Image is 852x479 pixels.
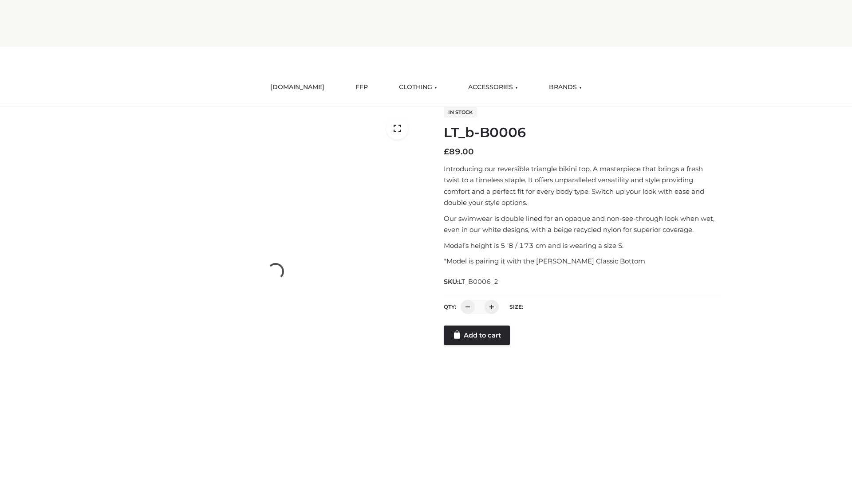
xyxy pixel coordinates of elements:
span: In stock [444,107,477,118]
a: [DOMAIN_NAME] [264,78,331,97]
a: BRANDS [542,78,588,97]
label: Size: [509,303,523,310]
p: Introducing our reversible triangle bikini top. A masterpiece that brings a fresh twist to a time... [444,163,720,208]
bdi: 89.00 [444,147,474,157]
p: Our swimwear is double lined for an opaque and non-see-through look when wet, even in our white d... [444,213,720,236]
a: Add to cart [444,326,510,345]
span: £ [444,147,449,157]
a: FFP [349,78,375,97]
span: LT_B0006_2 [458,278,498,286]
p: *Model is pairing it with the [PERSON_NAME] Classic Bottom [444,255,720,267]
a: CLOTHING [392,78,444,97]
span: SKU: [444,276,499,287]
p: Model’s height is 5 ‘8 / 173 cm and is wearing a size S. [444,240,720,251]
h1: LT_b-B0006 [444,125,720,141]
label: QTY: [444,303,456,310]
a: ACCESSORIES [461,78,525,97]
